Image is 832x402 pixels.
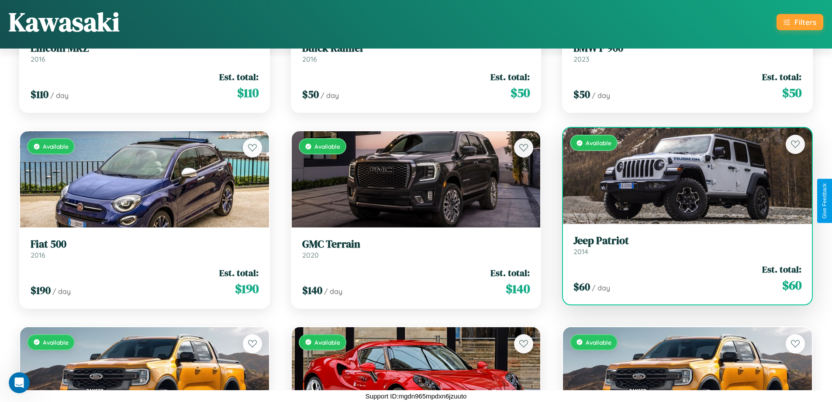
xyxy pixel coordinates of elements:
[50,91,69,100] span: / day
[586,339,611,346] span: Available
[592,91,610,100] span: / day
[314,143,340,150] span: Available
[794,17,816,27] div: Filters
[302,87,319,101] span: $ 50
[302,238,530,259] a: GMC Terrain2020
[302,238,530,251] h3: GMC Terrain
[219,70,259,83] span: Est. total:
[302,251,319,259] span: 2020
[366,390,467,402] p: Support ID: mgdn965mpdxn6jzuuto
[52,287,71,296] span: / day
[490,70,530,83] span: Est. total:
[9,372,30,393] iframe: Intercom live chat
[506,280,530,297] span: $ 140
[31,87,48,101] span: $ 110
[31,55,45,63] span: 2016
[314,339,340,346] span: Available
[822,183,828,219] div: Give Feedback
[490,266,530,279] span: Est. total:
[573,42,801,63] a: BMW F 9002023
[573,234,801,256] a: Jeep Patriot2014
[573,55,589,63] span: 2023
[573,42,801,55] h3: BMW F 900
[43,339,69,346] span: Available
[302,55,317,63] span: 2016
[302,42,530,55] h3: Buick Rainier
[573,234,801,247] h3: Jeep Patriot
[782,276,801,294] span: $ 60
[592,283,610,292] span: / day
[302,283,322,297] span: $ 140
[324,287,342,296] span: / day
[219,266,259,279] span: Est. total:
[31,42,259,63] a: Lincoln MKZ2016
[235,280,259,297] span: $ 190
[573,87,590,101] span: $ 50
[573,280,590,294] span: $ 60
[777,14,823,30] button: Filters
[43,143,69,150] span: Available
[762,70,801,83] span: Est. total:
[302,42,530,63] a: Buick Rainier2016
[321,91,339,100] span: / day
[31,238,259,259] a: Fiat 5002016
[31,283,51,297] span: $ 190
[586,139,611,147] span: Available
[762,263,801,276] span: Est. total:
[237,84,259,101] span: $ 110
[31,42,259,55] h3: Lincoln MKZ
[9,4,120,40] h1: Kawasaki
[511,84,530,101] span: $ 50
[573,247,588,256] span: 2014
[31,251,45,259] span: 2016
[782,84,801,101] span: $ 50
[31,238,259,251] h3: Fiat 500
